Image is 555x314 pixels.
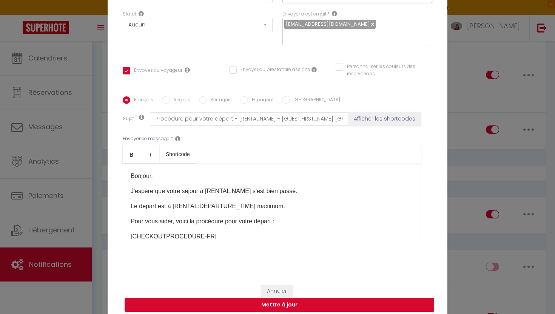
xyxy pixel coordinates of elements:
i: Envoyer au voyageur [185,67,190,73]
label: Sujet [123,115,134,123]
p: Le départ est à [RENTAL:DEPARTURE_TIME] maximum. [131,202,413,211]
p: Bonjour, [131,172,413,181]
button: Afficher les shortcodes [348,112,421,126]
p: Pour vous aider, voici la procédure pour votre départ : [131,217,413,226]
label: Statut [123,11,136,18]
a: Italic [141,145,160,163]
label: Envoyer ce message [123,135,170,142]
button: Mettre à jour [125,298,434,312]
i: Recipient [332,11,337,17]
i: Envoyer au prestataire si il est assigné [311,67,317,73]
a: Shortcode [160,145,196,163]
button: Ouvrir le widget de chat LiveChat [6,3,29,26]
label: Envoyer à cet email [282,11,326,18]
label: Français [130,96,153,105]
a: Bold [123,145,141,163]
label: Espagnol [248,96,273,105]
div: ​ [123,164,421,239]
i: Booking status [139,11,144,17]
label: Portugais [207,96,232,105]
i: Message [175,136,180,142]
span: [EMAIL_ADDRESS][DOMAIN_NAME] [286,20,370,28]
p: J'espère que votre séjour à [RENTAL:NAME] s'est bien passé. [131,187,413,196]
label: [GEOGRAPHIC_DATA] [290,96,340,105]
label: Anglais [170,96,190,105]
button: Annuler [261,285,293,298]
iframe: Chat [523,280,549,308]
i: Subject [139,114,144,120]
p: [CHECKOUTPROCEDURE-FR]​ [131,232,413,241]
